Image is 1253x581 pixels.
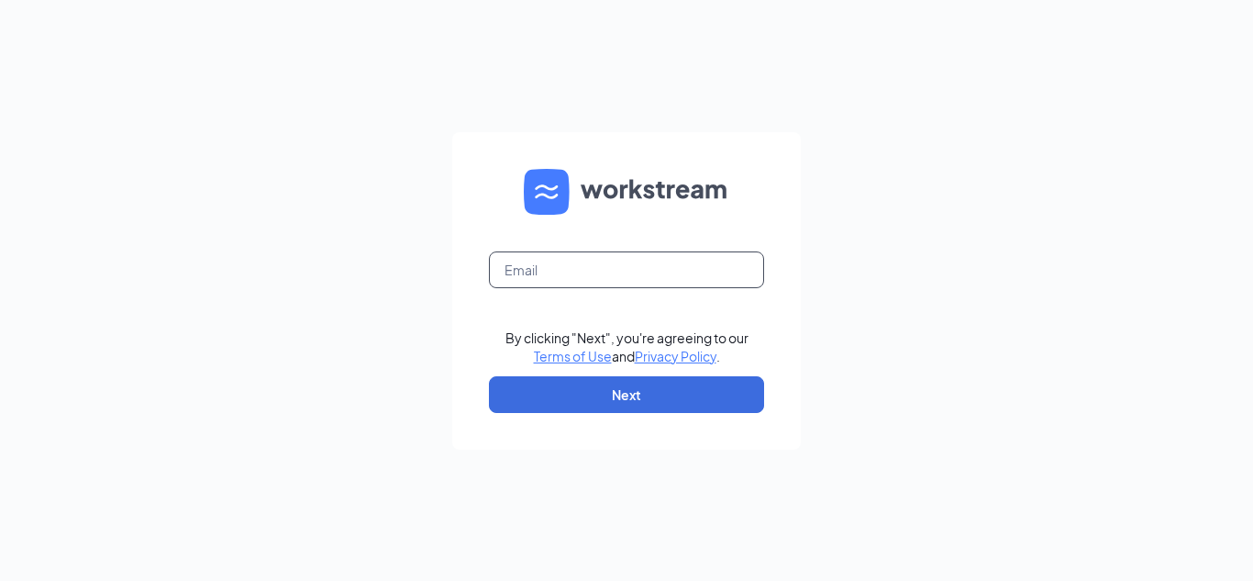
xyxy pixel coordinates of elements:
[534,348,612,364] a: Terms of Use
[505,329,748,365] div: By clicking "Next", you're agreeing to our and .
[489,376,764,413] button: Next
[489,251,764,288] input: Email
[635,348,716,364] a: Privacy Policy
[524,169,729,215] img: WS logo and Workstream text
